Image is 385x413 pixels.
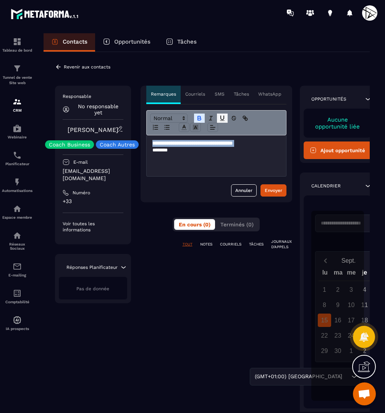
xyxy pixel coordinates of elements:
a: Tâches [158,33,204,52]
p: CRM [2,108,32,112]
button: Annuler [231,184,257,197]
div: Envoyer [265,187,282,194]
span: (GMT+01:00) [GEOGRAPHIC_DATA] [253,372,344,381]
span: Pas de donnée [76,286,109,291]
button: Terminés (0) [216,219,258,230]
button: Ajout opportunité [304,141,372,159]
p: Tâches [177,38,197,45]
p: Contacts [63,38,87,45]
img: automations [13,315,22,325]
p: +33 [63,198,123,205]
button: En cours (0) [174,219,215,230]
div: Ouvrir le chat [353,382,376,405]
a: accountantaccountantComptabilité [2,283,32,310]
img: automations [13,204,22,213]
p: [EMAIL_ADDRESS][DOMAIN_NAME] [63,167,123,182]
p: Opportunités [114,38,150,45]
div: je [358,267,371,281]
p: COURRIELS [220,242,241,247]
p: Espace membre [2,215,32,220]
p: Webinaire [2,135,32,139]
p: Numéro [73,190,90,196]
img: formation [13,37,22,46]
a: social-networksocial-networkRéseaux Sociaux [2,225,32,256]
a: schedulerschedulerPlanificateur [2,145,32,172]
img: accountant [13,289,22,298]
p: TÂCHES [249,242,264,247]
a: [PERSON_NAME] [68,126,118,133]
p: Coach Business [49,142,90,147]
p: No responsable yet [73,103,123,115]
p: E-mailing [2,273,32,277]
a: emailemailE-mailing [2,256,32,283]
a: automationsautomationsAutomatisations [2,172,32,198]
p: Calendrier [311,183,341,189]
div: 11 [358,298,371,312]
p: Tableau de bord [2,48,32,52]
img: automations [13,124,22,133]
img: email [13,262,22,271]
img: scheduler [13,151,22,160]
p: Revenir aux contacts [64,64,110,70]
span: Terminés (0) [220,221,254,228]
img: formation [13,97,22,106]
p: Opportunités [311,96,346,102]
p: Aucune opportunité liée [311,116,364,130]
a: automationsautomationsEspace membre [2,198,32,225]
p: Courriels [185,91,205,97]
span: En cours (0) [179,221,210,228]
p: Voir toutes les informations [63,221,123,233]
p: Responsable [63,93,123,99]
p: WhatsApp [258,91,281,97]
img: formation [13,64,22,73]
p: TOUT [183,242,192,247]
img: automations [13,177,22,187]
p: E-mail [73,159,88,165]
p: Tâches [234,91,249,97]
p: Comptabilité [2,300,32,304]
p: Remarques [151,91,176,97]
p: Planificateur [2,162,32,166]
div: 18 [358,314,371,327]
p: Coach Autres [100,142,135,147]
div: Search for option [250,368,360,385]
button: Envoyer [260,184,286,197]
p: NOTES [200,242,212,247]
img: logo [11,7,79,21]
a: automationsautomationsWebinaire [2,118,32,145]
a: formationformationTunnel de vente Site web [2,58,32,91]
p: IA prospects [2,327,32,331]
a: Opportunités [95,33,158,52]
p: JOURNAUX D'APPELS [271,239,292,250]
p: SMS [215,91,225,97]
a: formationformationCRM [2,91,32,118]
div: 4 [358,283,371,296]
p: Automatisations [2,189,32,193]
img: social-network [13,231,22,240]
a: Contacts [44,33,95,52]
a: formationformationTableau de bord [2,31,32,58]
p: Tunnel de vente Site web [2,75,32,86]
p: Réseaux Sociaux [2,242,32,250]
p: Réponses Planificateur [66,264,118,270]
